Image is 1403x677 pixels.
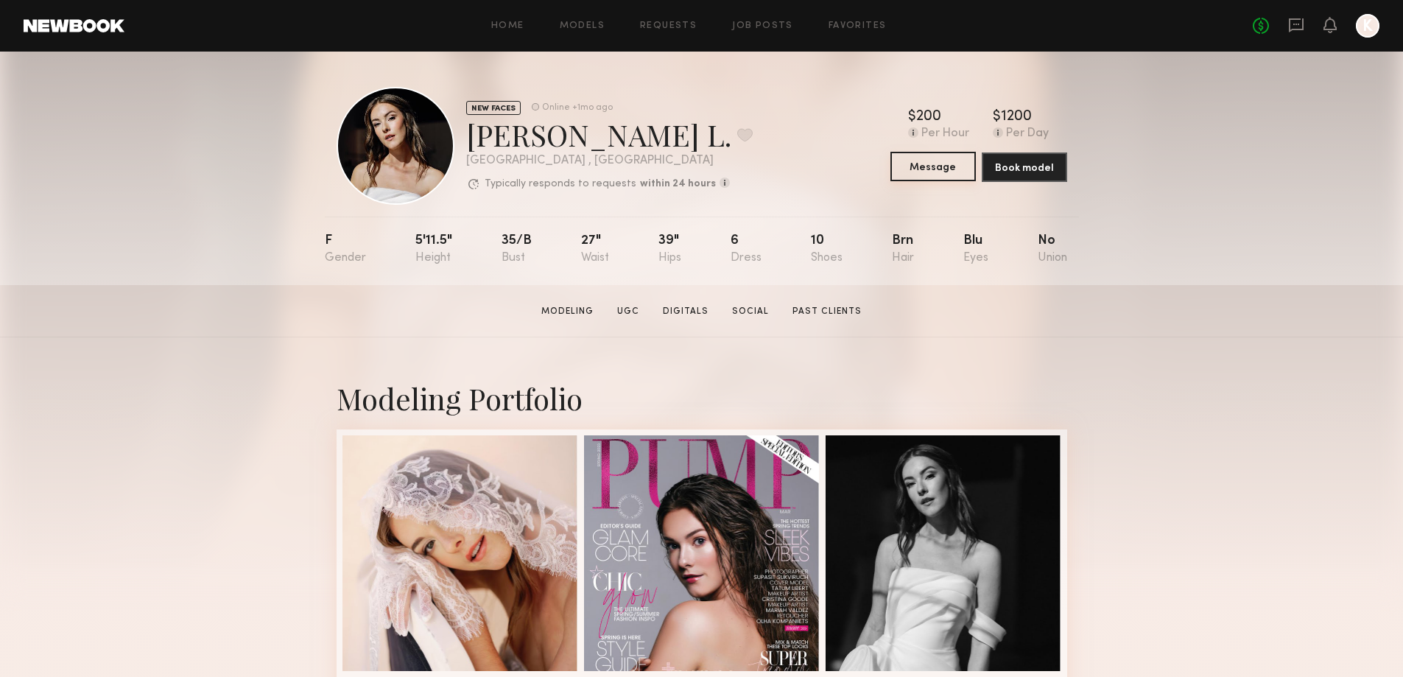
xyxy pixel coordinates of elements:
[811,234,843,264] div: 10
[485,179,636,189] p: Typically responds to requests
[658,234,681,264] div: 39"
[640,179,716,189] b: within 24 hours
[657,305,714,318] a: Digitals
[892,234,914,264] div: Brn
[726,305,775,318] a: Social
[963,234,988,264] div: Blu
[890,152,976,181] button: Message
[542,103,613,113] div: Online +1mo ago
[325,234,366,264] div: F
[732,21,793,31] a: Job Posts
[337,379,1067,418] div: Modeling Portfolio
[1356,14,1379,38] a: K
[829,21,887,31] a: Favorites
[581,234,609,264] div: 27"
[466,155,753,167] div: [GEOGRAPHIC_DATA] , [GEOGRAPHIC_DATA]
[640,21,697,31] a: Requests
[560,21,605,31] a: Models
[466,101,521,115] div: NEW FACES
[1006,127,1049,141] div: Per Day
[466,115,753,154] div: [PERSON_NAME] L.
[1001,110,1032,124] div: 1200
[787,305,868,318] a: Past Clients
[908,110,916,124] div: $
[535,305,599,318] a: Modeling
[921,127,969,141] div: Per Hour
[502,234,532,264] div: 35/b
[731,234,762,264] div: 6
[916,110,941,124] div: 200
[611,305,645,318] a: UGC
[415,234,452,264] div: 5'11.5"
[982,152,1067,182] button: Book model
[993,110,1001,124] div: $
[491,21,524,31] a: Home
[1038,234,1067,264] div: No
